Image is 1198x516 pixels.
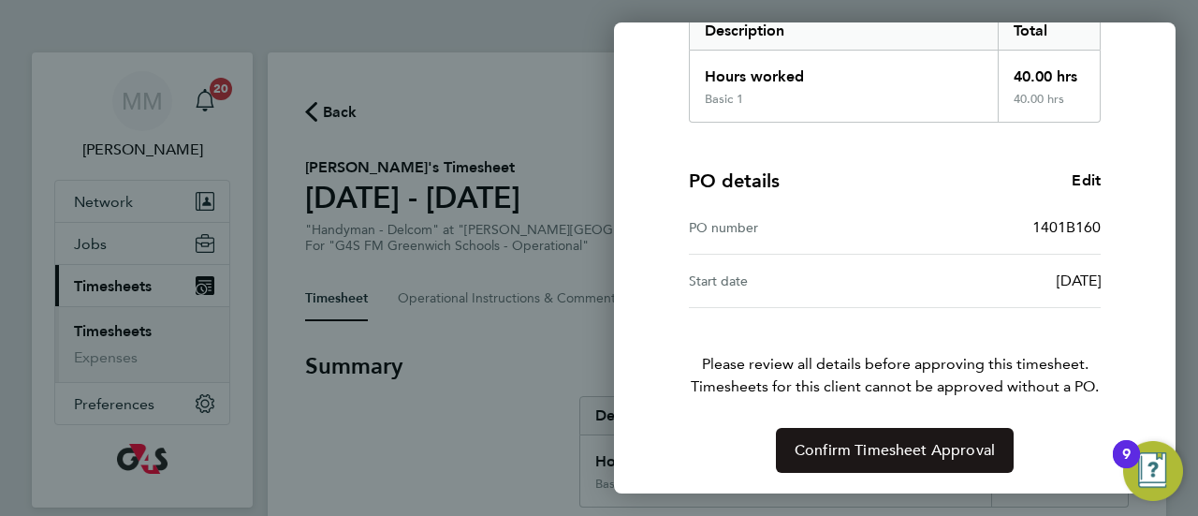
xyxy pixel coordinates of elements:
[690,51,998,92] div: Hours worked
[1032,218,1101,236] span: 1401B160
[998,51,1101,92] div: 40.00 hrs
[690,12,998,50] div: Description
[998,12,1101,50] div: Total
[776,428,1014,473] button: Confirm Timesheet Approval
[1122,454,1131,479] div: 9
[1123,441,1183,501] button: Open Resource Center, 9 new notifications
[998,92,1101,122] div: 40.00 hrs
[666,308,1123,398] p: Please review all details before approving this timesheet.
[895,270,1101,292] div: [DATE]
[795,441,995,460] span: Confirm Timesheet Approval
[689,11,1101,123] div: Summary of 04 - 10 Aug 2025
[666,376,1123,398] span: Timesheets for this client cannot be approved without a PO.
[1072,170,1101,192] a: Edit
[705,92,743,107] div: Basic 1
[1072,171,1101,189] span: Edit
[689,216,895,239] div: PO number
[689,168,780,194] h4: PO details
[689,270,895,292] div: Start date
